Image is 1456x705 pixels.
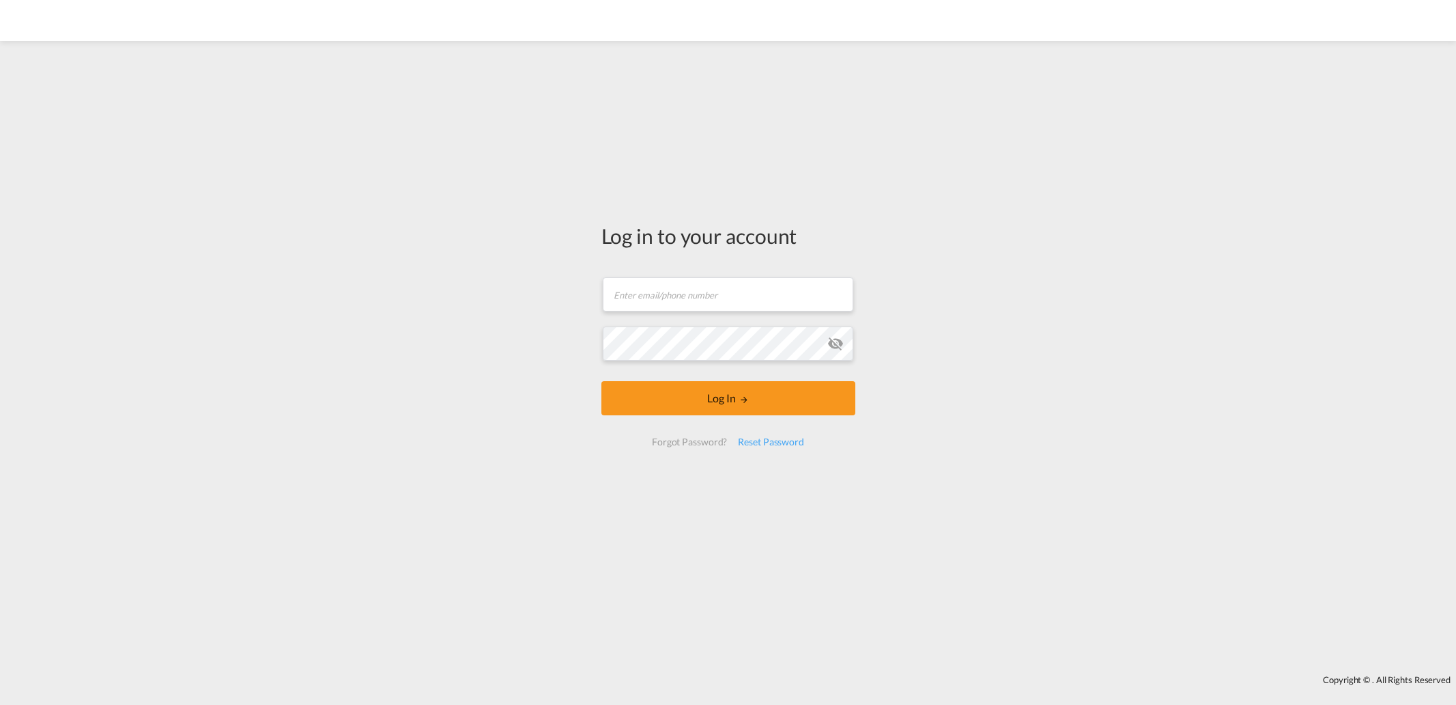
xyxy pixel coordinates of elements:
div: Forgot Password? [646,430,732,454]
div: Reset Password [732,430,810,454]
input: Enter email/phone number [603,277,853,312]
button: LOGIN [601,381,855,415]
div: Log in to your account [601,221,855,250]
md-icon: icon-eye-off [827,335,844,352]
